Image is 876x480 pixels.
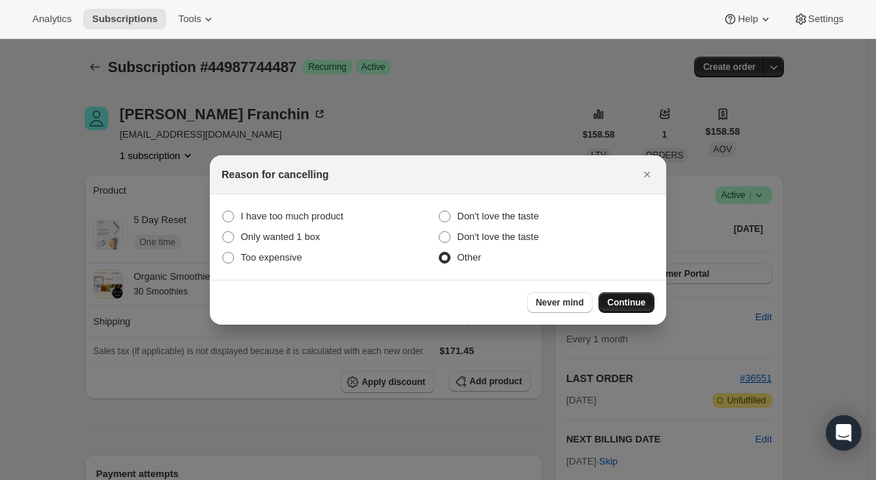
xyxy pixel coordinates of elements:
[785,9,852,29] button: Settings
[826,415,861,451] div: Open Intercom Messenger
[92,13,158,25] span: Subscriptions
[241,211,343,222] span: I have too much product
[607,297,646,308] span: Continue
[241,252,302,263] span: Too expensive
[83,9,166,29] button: Subscriptions
[178,13,201,25] span: Tools
[222,167,328,182] h2: Reason for cancelling
[169,9,225,29] button: Tools
[241,231,320,242] span: Only wanted 1 box
[24,9,80,29] button: Analytics
[457,211,539,222] span: Don't love the taste
[536,297,584,308] span: Never mind
[457,231,539,242] span: Don't love the taste
[808,13,844,25] span: Settings
[32,13,71,25] span: Analytics
[527,292,593,313] button: Never mind
[714,9,781,29] button: Help
[598,292,654,313] button: Continue
[738,13,757,25] span: Help
[457,252,481,263] span: Other
[637,164,657,185] button: Close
